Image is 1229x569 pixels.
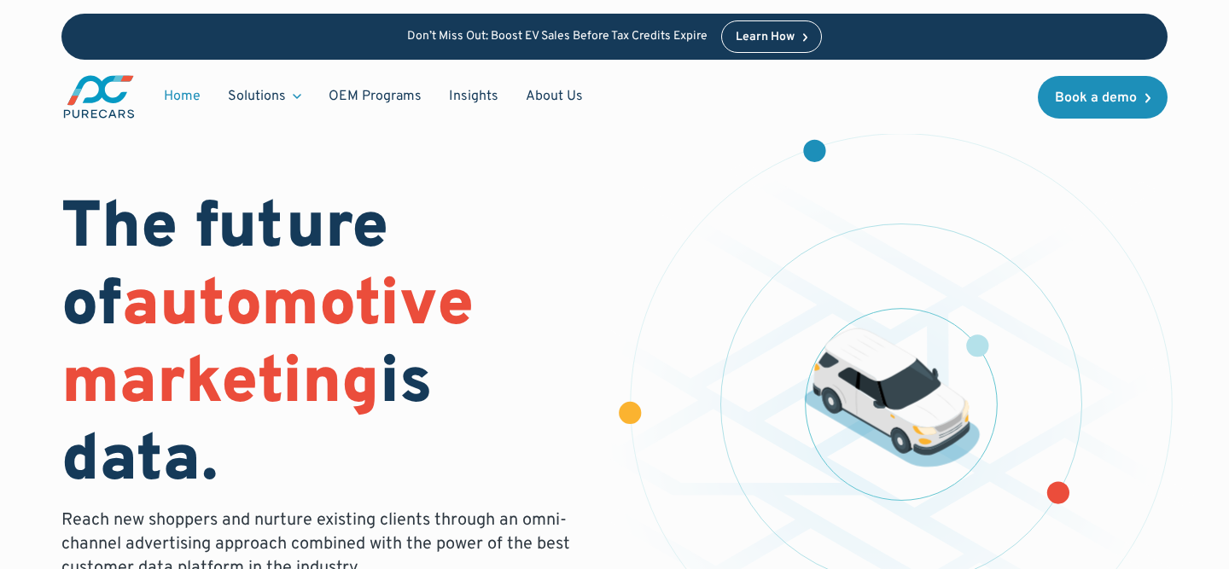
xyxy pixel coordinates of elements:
div: Solutions [214,80,315,113]
img: illustration of a vehicle [804,328,980,467]
a: Home [150,80,214,113]
img: purecars logo [61,73,137,120]
a: Book a demo [1038,76,1168,119]
a: Learn How [721,20,823,53]
div: Solutions [228,87,286,106]
p: Don’t Miss Out: Boost EV Sales Before Tax Credits Expire [407,30,708,44]
h1: The future of is data. [61,191,594,502]
span: automotive marketing [61,266,474,426]
a: main [61,73,137,120]
a: OEM Programs [315,80,435,113]
div: Book a demo [1055,91,1137,105]
div: Learn How [736,32,795,44]
a: About Us [512,80,597,113]
a: Insights [435,80,512,113]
